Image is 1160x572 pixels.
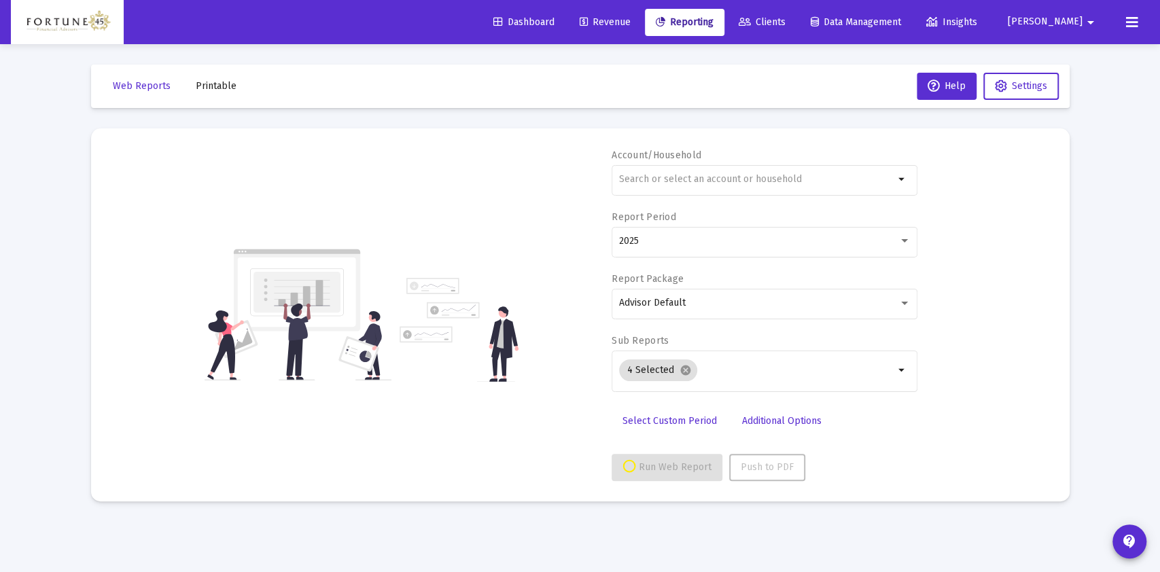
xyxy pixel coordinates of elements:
[915,9,988,36] a: Insights
[739,16,786,28] span: Clients
[580,16,631,28] span: Revenue
[1121,533,1138,550] mat-icon: contact_support
[612,335,669,346] label: Sub Reports
[113,80,171,92] span: Web Reports
[569,9,641,36] a: Revenue
[991,8,1115,35] button: [PERSON_NAME]
[645,9,724,36] a: Reporting
[928,80,966,92] span: Help
[622,461,711,473] span: Run Web Report
[729,454,805,481] button: Push to PDF
[21,9,113,36] img: Dashboard
[612,211,676,223] label: Report Period
[102,73,181,100] button: Web Reports
[917,73,977,100] button: Help
[1083,9,1099,36] mat-icon: arrow_drop_down
[400,278,519,382] img: reporting-alt
[619,357,894,384] mat-chip-list: Selection
[656,16,714,28] span: Reporting
[619,235,639,247] span: 2025
[680,364,692,376] mat-icon: cancel
[619,359,697,381] mat-chip: 4 Selected
[612,273,684,285] label: Report Package
[741,461,794,473] span: Push to PDF
[983,73,1059,100] button: Settings
[800,9,912,36] a: Data Management
[205,247,391,382] img: reporting
[196,80,236,92] span: Printable
[894,362,911,378] mat-icon: arrow_drop_down
[811,16,901,28] span: Data Management
[482,9,565,36] a: Dashboard
[1008,16,1083,28] span: [PERSON_NAME]
[493,16,555,28] span: Dashboard
[742,415,822,427] span: Additional Options
[728,9,796,36] a: Clients
[926,16,977,28] span: Insights
[894,171,911,187] mat-icon: arrow_drop_down
[612,149,701,161] label: Account/Household
[185,73,247,100] button: Printable
[612,454,722,481] button: Run Web Report
[619,174,894,185] input: Search or select an account or household
[1012,80,1047,92] span: Settings
[622,415,717,427] span: Select Custom Period
[619,297,686,308] span: Advisor Default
